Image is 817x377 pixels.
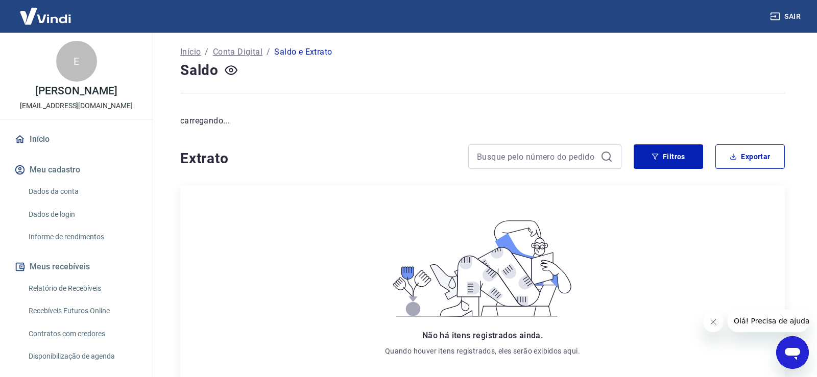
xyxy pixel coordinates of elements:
iframe: Mensagem da empresa [728,310,809,332]
span: Não há itens registrados ainda. [422,331,543,340]
input: Busque pelo número do pedido [477,149,596,164]
a: Informe de rendimentos [25,227,140,247]
a: Conta Digital [213,46,262,58]
a: Relatório de Recebíveis [25,278,140,299]
button: Exportar [715,144,785,169]
p: [EMAIL_ADDRESS][DOMAIN_NAME] [20,100,133,111]
iframe: Botão para abrir a janela de mensagens [776,336,809,369]
p: carregando... [180,115,785,127]
iframe: Fechar mensagem [703,312,724,332]
h4: Saldo [180,60,219,81]
p: / [205,46,208,58]
a: Início [12,128,140,150]
a: Dados de login [25,204,140,225]
a: Contratos com credores [25,323,140,344]
button: Sair [768,7,805,26]
a: Recebíveis Futuros Online [25,300,140,321]
div: E [56,41,97,82]
p: [PERSON_NAME] [35,86,117,96]
p: Saldo e Extrato [274,46,332,58]
p: Quando houver itens registrados, eles serão exibidos aqui. [385,346,580,356]
button: Meu cadastro [12,159,140,181]
h4: Extrato [180,148,456,169]
button: Meus recebíveis [12,256,140,278]
img: Vindi [12,1,79,32]
p: / [267,46,270,58]
a: Início [180,46,201,58]
button: Filtros [634,144,703,169]
a: Disponibilização de agenda [25,346,140,367]
span: Olá! Precisa de ajuda? [6,7,86,15]
a: Dados da conta [25,181,140,202]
